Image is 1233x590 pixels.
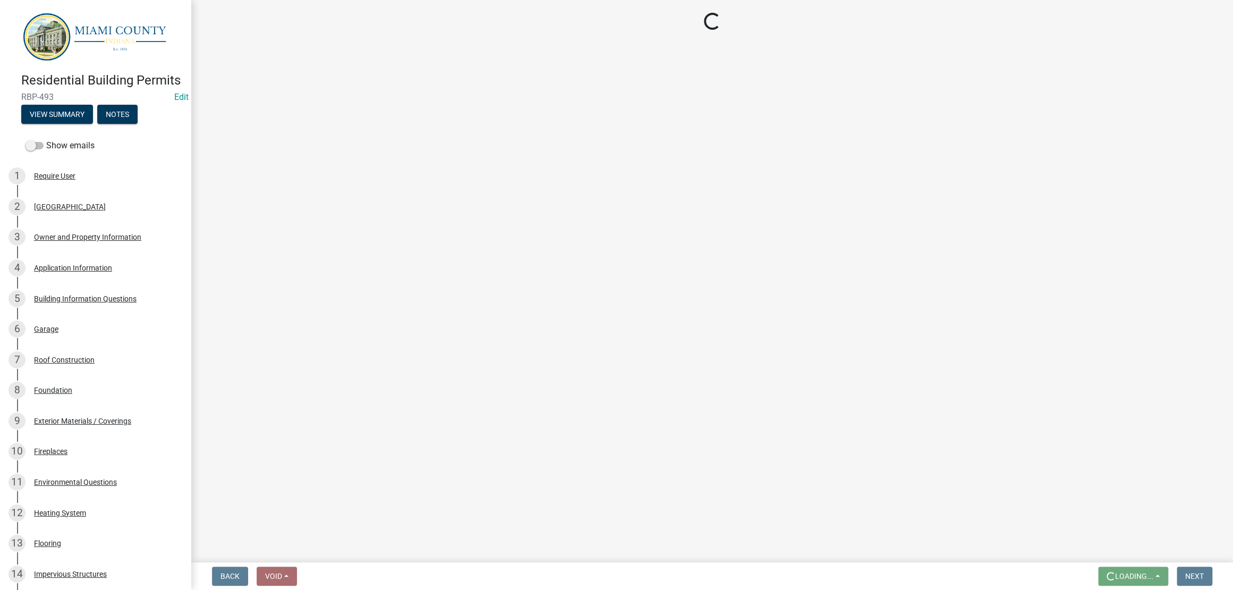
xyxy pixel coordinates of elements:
div: 9 [8,412,25,429]
button: Loading... [1098,567,1168,586]
label: Show emails [25,139,95,152]
div: 13 [8,535,25,552]
button: Next [1177,567,1212,586]
div: Flooring [34,540,61,547]
span: RBP-493 [21,92,170,102]
div: 6 [8,321,25,338]
div: Environmental Questions [34,478,117,486]
a: Edit [174,92,189,102]
div: Owner and Property Information [34,233,141,241]
span: Void [265,572,282,580]
div: Heating System [34,509,86,517]
wm-modal-confirm: Summary [21,111,93,120]
img: Miami County, Indiana [21,11,174,62]
div: Foundation [34,386,72,394]
div: 12 [8,504,25,521]
div: Impervious Structures [34,570,107,578]
div: 2 [8,198,25,215]
button: Notes [97,105,138,124]
div: Exterior Materials / Coverings [34,417,131,425]
div: 5 [8,290,25,307]
wm-modal-confirm: Edit Application Number [174,92,189,102]
div: Application Information [34,264,112,272]
div: 14 [8,566,25,583]
span: Loading... [1115,572,1153,580]
div: 3 [8,229,25,246]
div: Garage [34,325,58,333]
div: 1 [8,167,25,184]
div: 10 [8,443,25,460]
div: Roof Construction [34,356,95,364]
div: Require User [34,172,75,180]
div: 8 [8,382,25,399]
button: View Summary [21,105,93,124]
div: [GEOGRAPHIC_DATA] [34,203,106,210]
span: Next [1185,572,1204,580]
button: Void [257,567,297,586]
span: Back [220,572,240,580]
button: Back [212,567,248,586]
div: Building Information Questions [34,295,137,302]
div: 4 [8,259,25,276]
div: 7 [8,351,25,368]
div: Fireplaces [34,448,67,455]
wm-modal-confirm: Notes [97,111,138,120]
h4: Residential Building Permits [21,73,183,88]
div: 11 [8,474,25,491]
